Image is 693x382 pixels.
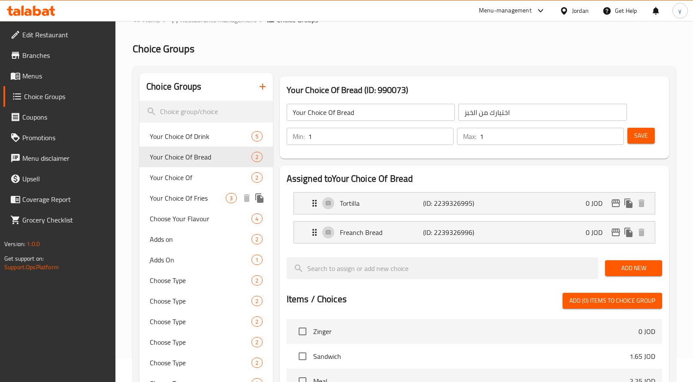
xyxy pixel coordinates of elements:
div: Menu-management [479,6,532,16]
span: ِAdds On [150,255,251,265]
span: Version: [4,238,25,250]
div: Choose Type2 [139,332,272,352]
a: Edit Restaurant [3,24,116,45]
span: Menu disclaimer [22,153,109,163]
div: Your Choice Of Fries3deleteduplicate [139,188,272,208]
a: Coupons [3,107,116,127]
button: duplicate [622,226,635,239]
div: Choices [251,152,262,162]
span: Choose Your Flavour [150,214,251,224]
span: Coverage Report [22,194,109,205]
span: Sandwich [313,351,629,361]
a: Support.OpsPlatform [4,262,59,273]
span: Your Choice Of Bread [150,152,251,162]
span: 2 [252,338,262,346]
div: Your Choice Of2 [139,167,272,188]
span: Choose Type [150,337,251,347]
div: Jordan [572,6,589,15]
input: search [287,257,599,279]
li: Expand [287,189,662,218]
div: Adds on2 [139,229,272,250]
div: Choices [251,214,262,224]
li: / [163,15,166,25]
span: Get support on: [4,253,44,264]
div: Expand [294,222,655,243]
span: Edit Restaurant [22,30,109,40]
button: Add (0) items to choice group [563,293,662,309]
a: Branches [3,45,116,66]
span: 4 [252,215,262,223]
h2: Items / Choices [287,293,347,306]
span: 2 [252,235,262,244]
p: (ID: 2239326996) [423,227,478,238]
button: edit [609,226,622,239]
button: delete [635,197,648,210]
span: 5 [252,132,262,141]
div: Choices [251,316,262,327]
span: Choose Type [150,316,251,327]
button: duplicate [253,192,266,205]
div: Choices [251,337,262,347]
span: 2 [252,277,262,285]
span: Add New [612,263,655,274]
span: Choice Groups [133,39,194,58]
button: Add New [605,260,662,276]
span: Add (0) items to choice group [569,295,655,306]
span: Grocery Checklist [22,215,109,225]
button: delete [240,192,253,205]
span: Upsell [22,174,109,184]
span: Select choice [294,322,312,340]
span: Select choice [294,347,312,365]
div: Choices [251,255,262,265]
h2: Choice Groups [146,80,201,93]
span: 1 [252,256,262,264]
span: y [678,6,681,15]
span: Menus [22,71,109,81]
span: Promotions [22,132,109,143]
p: Tortilla [340,198,423,208]
a: Restaurants management [170,15,257,25]
li: Expand [287,218,662,247]
span: Restaurants management [180,15,257,25]
input: search [139,101,272,123]
div: Choices [251,296,262,306]
span: Save [634,130,648,141]
a: Grocery Checklist [3,210,116,230]
span: Choose Type [150,275,251,286]
h3: Your Choice Of Bread (ID: 990073) [287,83,662,97]
button: delete [635,226,648,239]
span: Choice Groups [24,91,109,102]
div: Choices [251,358,262,368]
a: Coverage Report [3,189,116,210]
div: ِAdds On1 [139,250,272,270]
p: Min: [293,131,305,141]
span: Your Choice Of [150,172,251,183]
p: 1.65 JOD [629,351,655,361]
span: Coupons [22,112,109,122]
span: Your Choice Of Fries [150,193,226,203]
div: Choose Type2 [139,352,272,373]
a: Menus [3,66,116,86]
p: Freanch Bread [340,227,423,238]
span: 1.0.0 [27,238,40,250]
button: edit [609,197,622,210]
div: Choices [251,131,262,141]
span: 2 [252,153,262,161]
div: Your Choice Of Drink5 [139,126,272,147]
p: 0 JOD [586,227,609,238]
a: Home [133,15,160,25]
span: Zinger [313,326,639,337]
span: 3 [226,194,236,202]
a: Menu disclaimer [3,148,116,168]
div: Choose Type2 [139,291,272,311]
span: 2 [252,174,262,182]
span: Choose Type [150,296,251,306]
div: Choices [251,172,262,183]
button: duplicate [622,197,635,210]
div: Choose Type2 [139,270,272,291]
span: Choice Groups [277,15,318,25]
div: Choices [251,234,262,244]
p: 0 JOD [586,198,609,208]
a: Choice Groups [3,86,116,107]
span: 2 [252,297,262,305]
